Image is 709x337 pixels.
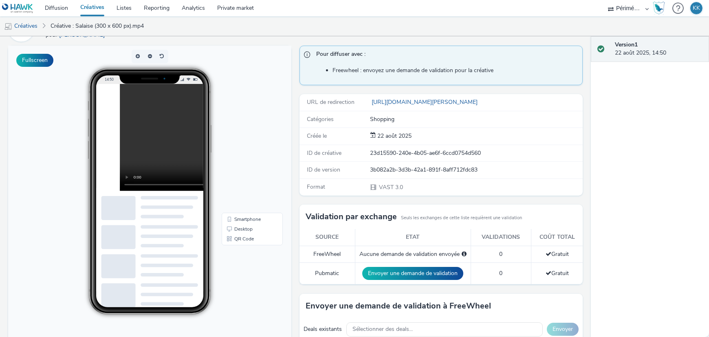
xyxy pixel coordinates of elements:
[370,98,481,106] a: [URL][DOMAIN_NAME][PERSON_NAME]
[499,269,502,277] span: 0
[370,115,582,123] div: Shopping
[299,229,355,246] th: Source
[653,2,665,15] img: Hawk Academy
[376,132,412,140] span: 22 août 2025
[299,263,355,284] td: Pubmatic
[215,178,273,188] li: Desktop
[226,191,246,196] span: QR Code
[307,166,340,174] span: ID de version
[499,250,502,258] span: 0
[653,2,668,15] a: Hawk Academy
[316,50,574,61] span: Pour diffuser avec :
[307,115,334,123] span: Catégories
[215,169,273,178] li: Smartphone
[547,323,579,336] button: Envoyer
[462,250,467,258] div: Sélectionnez un deal ci-dessous et cliquez sur Envoyer pour envoyer une demande de validation à F...
[46,16,148,36] a: Créative : Salaise (300 x 600 px).mp4
[471,229,531,246] th: Validations
[401,215,522,221] small: Seuls les exchanges de cette liste requièrent une validation
[546,269,569,277] span: Gratuit
[215,188,273,198] li: QR Code
[376,132,412,140] div: Création 22 août 2025, 14:50
[370,166,582,174] div: 3b082a2b-3d3b-42a1-891f-8aff712fdc83
[307,132,327,140] span: Créée le
[370,149,582,157] div: 23d15590-240e-4b05-ae6f-6ccd0754d560
[97,31,106,36] span: 14:50
[359,250,467,258] div: Aucune demande de validation envoyée
[546,250,569,258] span: Gratuit
[353,326,413,333] span: Sélectionner des deals...
[16,54,53,67] button: Fullscreen
[379,183,403,191] span: VAST 3.0
[4,22,12,31] img: mobile
[226,171,253,176] span: Smartphone
[2,3,33,13] img: undefined Logo
[226,181,244,186] span: Desktop
[332,66,578,75] li: Freewheel : envoyez une demande de validation pour la créative
[307,149,341,157] span: ID de créative
[615,41,638,48] strong: Version 1
[46,31,59,39] span: pour
[299,246,355,262] td: FreeWheel
[307,183,325,191] span: Format
[59,31,108,39] a: [PERSON_NAME]
[362,267,463,280] button: Envoyer une demande de validation
[307,98,354,106] span: URL de redirection
[693,2,700,14] div: KK
[531,229,583,246] th: Coût total
[306,211,397,223] h3: Validation par exchange
[304,325,342,333] div: Deals existants
[355,229,471,246] th: Etat
[306,300,491,312] h3: Envoyer une demande de validation à FreeWheel
[615,41,702,57] div: 22 août 2025, 14:50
